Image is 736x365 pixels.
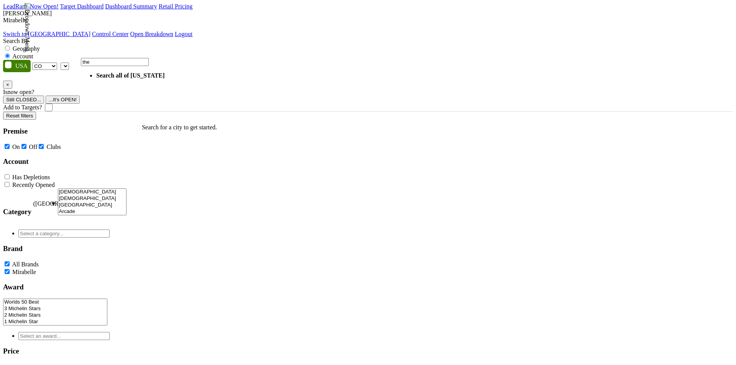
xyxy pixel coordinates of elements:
[18,230,110,238] input: Select a category...
[46,144,61,150] label: Clubs
[3,10,733,17] div: [PERSON_NAME]
[33,200,49,223] span: ([GEOGRAPHIC_DATA])
[3,312,107,319] option: 2 Michelin Stars
[3,244,127,253] h3: Brand
[3,208,31,216] h3: Category
[96,72,164,79] b: Search all of [US_STATE]
[13,45,40,52] label: Geography
[3,31,90,37] a: Switch to [GEOGRAPHIC_DATA]
[142,124,217,131] p: Search for a city to get started.
[12,53,33,59] label: Account
[3,17,27,23] span: Mirabelle
[3,306,107,312] option: 3 Michelin Stars
[3,89,733,96] div: Is now open?
[12,261,39,268] label: All Brands
[6,82,9,88] span: ×
[51,201,56,207] span: ▼
[159,3,192,10] a: Retail Pricing
[12,174,50,180] label: Has Depletions
[12,269,36,275] label: Mirabelle
[3,319,107,325] option: 1 Michelin Star
[3,157,127,166] h3: Account
[3,81,12,89] button: Close
[30,3,59,10] a: Now Open!
[3,347,127,355] h3: Price
[12,182,55,188] label: Recently Opened
[175,31,192,37] a: Logout
[3,38,28,44] span: Search By
[12,144,20,150] label: On
[58,189,127,195] option: [DEMOGRAPHIC_DATA]
[3,283,127,291] h3: Award
[58,208,127,215] option: Arcade
[105,3,157,10] a: Dashboard Summary
[3,96,44,104] button: Still CLOSED...
[3,104,42,111] label: Add to Targets?
[29,144,38,150] label: Off
[18,332,110,340] input: Select an award...
[58,195,127,202] option: [DEMOGRAPHIC_DATA]
[3,3,28,10] a: LeadRank
[92,31,129,37] a: Control Center
[3,299,107,306] option: Worlds 50 Best
[130,31,173,37] a: Open Breakdown
[24,3,31,51] img: Dropdown Menu
[3,112,36,120] button: Reset filters
[58,202,127,208] option: [GEOGRAPHIC_DATA]
[46,96,80,104] button: ...It's OPEN!
[60,3,104,10] a: Target Dashboard
[3,127,127,135] h3: Premise
[3,31,192,38] div: Dropdown Menu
